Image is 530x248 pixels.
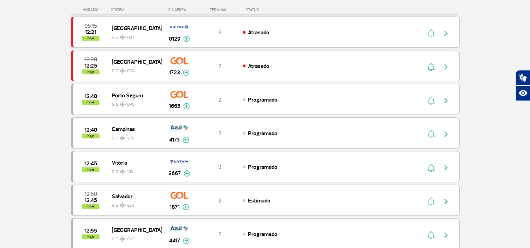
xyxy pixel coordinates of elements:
img: destiny_airplane.svg [120,236,126,242]
span: 1665 [169,102,180,110]
span: Atrasado [248,63,269,70]
span: 2025-08-28 08:15:00 [84,23,97,28]
img: sino-painel-voo.svg [427,197,435,206]
span: GIG [112,232,157,242]
img: mais-info-painel-voo.svg [183,36,190,42]
span: hoje [82,133,99,138]
span: Vitória [112,158,157,167]
span: Programado [248,231,277,238]
span: GIG [112,131,157,142]
span: 2025-08-28 12:20:00 [84,57,97,62]
img: destiny_airplane.svg [120,202,126,208]
img: seta-direita-painel-voo.svg [442,63,450,71]
img: sino-painel-voo.svg [427,29,435,37]
span: 2 [218,63,221,70]
span: GIG [112,165,157,175]
button: Abrir recursos assistivos. [515,85,530,101]
div: ORIGEM [111,8,162,12]
span: hoje [82,69,99,74]
img: seta-direita-painel-voo.svg [442,29,450,37]
span: GIG [112,64,157,74]
span: 2025-08-28 12:40:00 [84,128,97,132]
span: Programado [248,130,277,137]
img: sino-painel-voo.svg [427,164,435,172]
img: destiny_airplane.svg [120,68,126,74]
img: destiny_airplane.svg [120,34,126,40]
img: destiny_airplane.svg [120,102,126,107]
img: mais-info-painel-voo.svg [183,103,190,109]
span: 1723 [169,68,180,77]
img: mais-info-painel-voo.svg [183,237,190,244]
span: [GEOGRAPHIC_DATA] [112,57,157,66]
span: 2025-08-28 12:55:00 [84,228,97,233]
img: mais-info-painel-voo.svg [183,204,189,210]
span: Salvador [112,192,157,201]
span: Atrasado [248,29,269,36]
span: [GEOGRAPHIC_DATA] [112,225,157,234]
button: Abrir tradutor de língua de sinais. [515,70,530,85]
span: 1871 [170,203,180,211]
span: Campinas [112,124,157,133]
span: 2 [218,96,221,103]
img: seta-direita-painel-voo.svg [442,231,450,239]
span: BPS [127,102,135,108]
span: [GEOGRAPHIC_DATA] [112,23,157,33]
span: Programado [248,96,277,103]
img: destiny_airplane.svg [120,169,126,174]
div: HORÁRIO [73,8,111,12]
span: 2025-08-28 12:21:00 [85,30,96,35]
span: 2 [218,130,221,137]
span: 2 [218,164,221,171]
div: TERMINAL [197,8,242,12]
span: hoje [82,100,99,105]
div: Plugin de acessibilidade da Hand Talk. [515,70,530,101]
img: destiny_airplane.svg [120,135,126,141]
img: sino-painel-voo.svg [427,130,435,138]
span: GIG [112,98,157,108]
span: Estimado [248,197,270,204]
img: mais-info-painel-voo.svg [183,69,190,76]
img: seta-direita-painel-voo.svg [442,197,450,206]
span: 2025-08-28 12:40:00 [84,94,97,99]
span: 2025-08-28 12:45:00 [84,161,97,166]
span: Porto Seguro [112,91,157,100]
span: 4417 [169,236,180,245]
span: VCP [127,135,135,142]
span: hoje [82,167,99,172]
span: 2025-08-28 12:45:00 [84,198,97,203]
img: sino-painel-voo.svg [427,63,435,71]
img: sino-painel-voo.svg [427,231,435,239]
span: VIX [127,169,134,175]
span: GIG [112,199,157,209]
img: seta-direita-painel-voo.svg [442,130,450,138]
div: CIA AÉREA [162,8,197,12]
span: CNF [127,236,135,242]
span: 2 [218,197,221,204]
span: 3667 [168,169,181,178]
div: STATUS [242,8,300,12]
span: IAH [127,34,134,41]
span: 2 [218,231,221,238]
img: seta-direita-painel-voo.svg [442,164,450,172]
span: 2025-08-28 12:50:00 [84,192,97,197]
span: GIG [112,30,157,41]
span: 0129 [169,35,180,43]
span: 2 [218,29,221,36]
span: hoje [82,204,99,209]
span: POA [127,68,135,74]
img: mais-info-painel-voo.svg [184,170,190,177]
span: hoje [82,36,99,41]
span: 2025-08-28 12:25:00 [84,63,97,68]
span: Programado [248,164,277,171]
span: SSA [127,202,134,209]
span: hoje [82,234,99,239]
img: sino-painel-voo.svg [427,96,435,105]
img: seta-direita-painel-voo.svg [442,96,450,105]
span: 4173 [169,136,180,144]
img: mais-info-painel-voo.svg [183,137,189,143]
